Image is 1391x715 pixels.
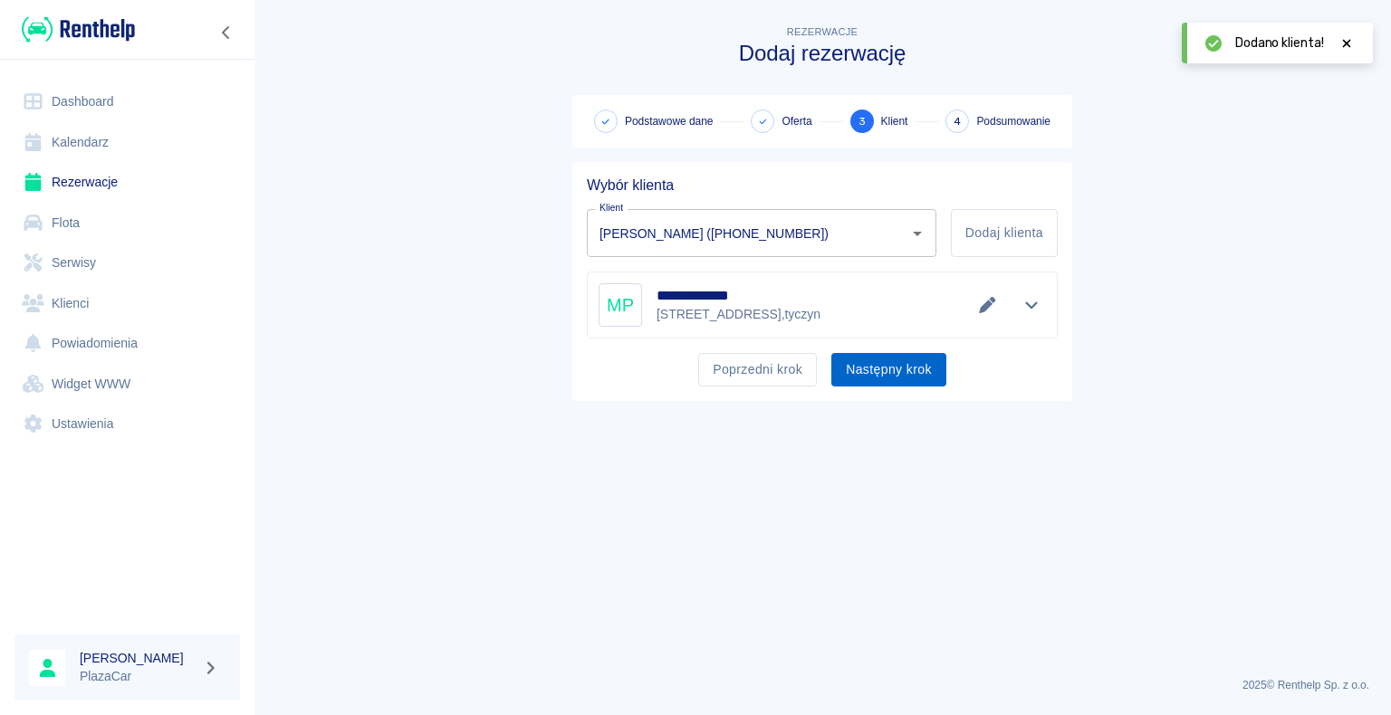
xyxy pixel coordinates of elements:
span: Podsumowanie [976,113,1050,129]
p: [STREET_ADDRESS] , tyczyn [657,305,820,324]
span: Rezerwacje [787,26,858,37]
button: Dodaj klienta [951,209,1058,257]
span: Klient [881,113,908,129]
label: Klient [600,201,623,214]
span: 4 [954,112,961,131]
a: Klienci [14,283,240,324]
button: Zwiń nawigację [213,21,240,44]
a: Powiadomienia [14,323,240,364]
img: Renthelp logo [22,14,135,44]
a: Flota [14,203,240,243]
span: 3 [859,112,866,131]
a: Dashboard [14,81,240,122]
h5: Wybór klienta [587,176,1058,195]
button: Edytuj dane [973,292,1002,318]
p: PlazaCar [80,667,196,686]
a: Ustawienia [14,404,240,444]
button: Poprzedni krok [698,353,817,386]
a: Serwisy [14,243,240,283]
button: Następny krok [831,353,946,386]
h6: [PERSON_NAME] [80,649,196,667]
a: Widget WWW [14,364,240,405]
a: Renthelp logo [14,14,135,44]
span: Oferta [782,113,811,129]
span: Dodano klienta! [1235,33,1324,52]
a: Rezerwacje [14,162,240,203]
button: Otwórz [905,221,930,246]
span: Podstawowe dane [625,113,713,129]
button: Pokaż szczegóły [1017,292,1047,318]
p: 2025 © Renthelp Sp. z o.o. [275,677,1369,693]
div: MP [599,283,642,327]
a: Kalendarz [14,122,240,163]
h3: Dodaj rezerwację [572,41,1072,66]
